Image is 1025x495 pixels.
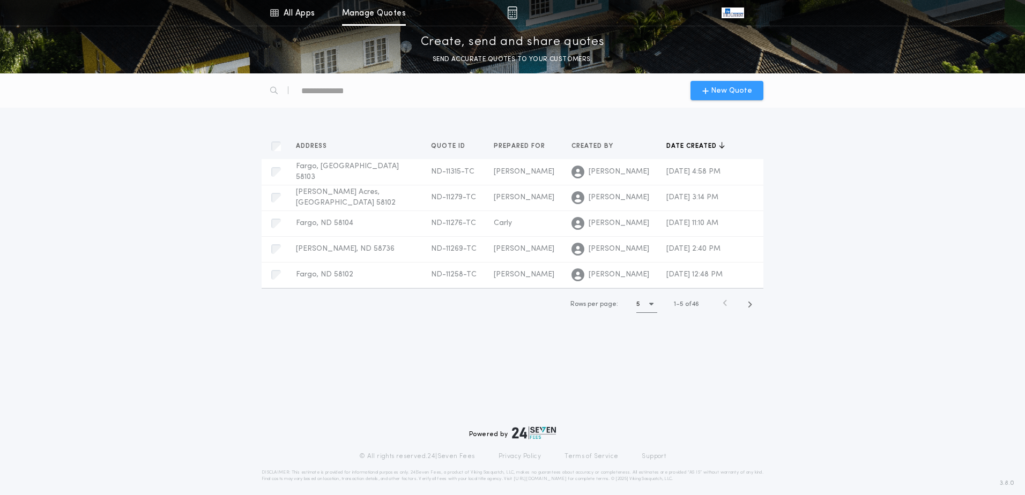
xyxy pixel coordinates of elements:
[494,219,512,227] span: Carly
[431,271,477,279] span: ND-11258-TC
[642,452,666,461] a: Support
[494,245,554,253] span: [PERSON_NAME]
[690,81,763,100] button: New Quote
[666,193,718,201] span: [DATE] 3:14 PM
[296,142,329,151] span: Address
[571,141,621,152] button: Created by
[685,299,699,309] span: of 46
[589,218,649,229] span: [PERSON_NAME]
[514,477,567,481] a: [URL][DOMAIN_NAME]
[589,244,649,254] span: [PERSON_NAME]
[636,296,657,313] button: 5
[494,168,554,176] span: [PERSON_NAME]
[494,142,547,151] span: Prepared for
[431,245,477,253] span: ND-11269-TC
[507,6,517,19] img: img
[431,193,476,201] span: ND-11279-TC
[499,452,541,461] a: Privacy Policy
[431,142,467,151] span: Quote ID
[296,141,335,152] button: Address
[433,54,592,65] p: SEND ACCURATE QUOTES TO YOUR CUSTOMERS.
[1000,478,1014,488] span: 3.8.0
[296,188,396,207] span: [PERSON_NAME] Acres, [GEOGRAPHIC_DATA] 58102
[666,245,721,253] span: [DATE] 2:40 PM
[494,271,554,279] span: [PERSON_NAME]
[571,142,615,151] span: Created by
[666,168,721,176] span: [DATE] 4:58 PM
[666,219,718,227] span: [DATE] 11:10 AM
[570,301,618,307] span: Rows per page:
[666,141,725,152] button: Date created
[666,142,719,151] span: Date created
[711,85,752,96] span: New Quote
[296,219,353,227] span: Fargo, ND 58104
[636,299,640,310] h1: 5
[431,168,474,176] span: ND-11315-TC
[512,426,556,439] img: logo
[359,452,475,461] p: © All rights reserved. 24|Seven Fees
[296,271,353,279] span: Fargo, ND 58102
[666,271,723,279] span: [DATE] 12:48 PM
[722,7,744,18] img: vs-icon
[565,452,618,461] a: Terms of Service
[262,469,763,482] p: DISCLAIMER: This estimate is provided for informational purposes only. 24|Seven Fees, a product o...
[296,245,395,253] span: [PERSON_NAME], ND 58736
[589,269,649,280] span: [PERSON_NAME]
[680,301,684,307] span: 5
[421,34,605,51] p: Create, send and share quotes
[431,141,473,152] button: Quote ID
[494,193,554,201] span: [PERSON_NAME]
[674,301,676,307] span: 1
[589,167,649,177] span: [PERSON_NAME]
[469,426,556,439] div: Powered by
[296,162,399,181] span: Fargo, [GEOGRAPHIC_DATA] 58103
[431,219,476,227] span: ND-11276-TC
[589,192,649,203] span: [PERSON_NAME]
